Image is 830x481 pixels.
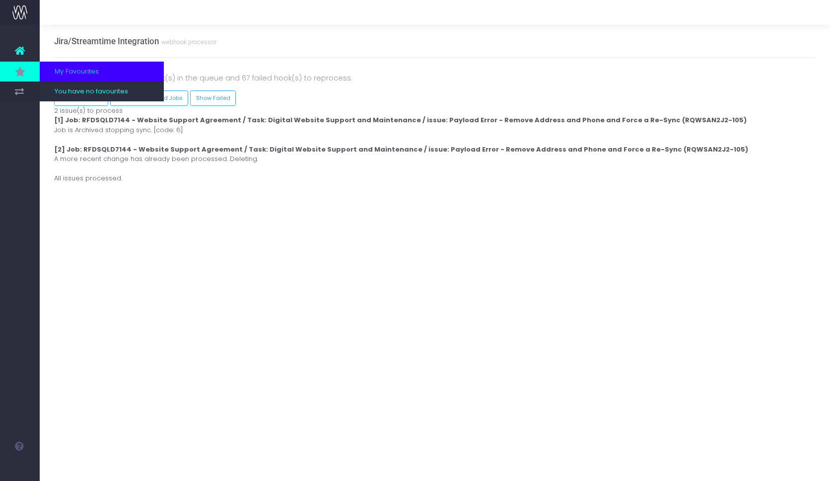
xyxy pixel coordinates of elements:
small: webhook processor [159,36,216,46]
div: 2 issue(s) to process Job is Archived stopping sync. [code: 6] A more recent change has already b... [47,106,824,183]
img: images/default_profile_image.png [12,461,27,476]
strong: [2] Job: RFDSQLD7144 - Website Support Agreement / Task: Digital Website Support and Maintenance ... [54,145,748,154]
h3: Jira/Streamtime Integration [54,36,216,46]
a: Show Failed [190,90,236,106]
p: There are 2 unprocessed hook(s) in the queue and 67 failed hook(s) to reprocess. [54,72,816,84]
strong: [1] Job: RFDSQLD7144 - Website Support Agreement / Task: Digital Website Support and Maintenance ... [54,115,747,125]
span: My Favourites [55,67,99,77]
